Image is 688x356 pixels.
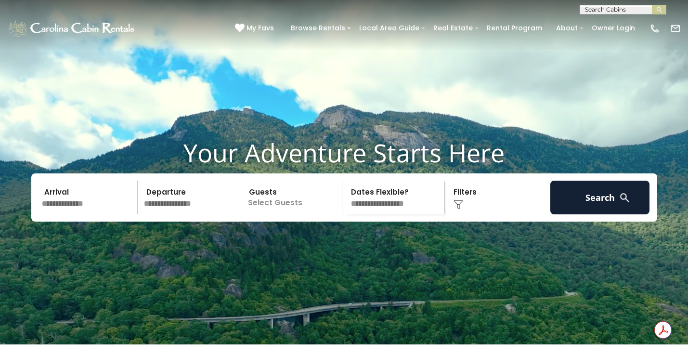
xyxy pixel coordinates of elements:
h1: Your Adventure Starts Here [7,138,681,168]
a: My Favs [235,23,276,34]
a: About [551,21,583,36]
a: Owner Login [587,21,640,36]
span: My Favs [247,23,274,33]
img: phone-regular-white.png [649,23,660,34]
a: Browse Rentals [286,21,350,36]
img: White-1-1-2.png [7,19,137,38]
img: filter--v1.png [454,200,463,210]
button: Search [550,181,650,214]
img: search-regular-white.png [619,192,631,204]
a: Rental Program [482,21,547,36]
a: Local Area Guide [354,21,424,36]
img: mail-regular-white.png [670,23,681,34]
a: Real Estate [428,21,478,36]
p: Select Guests [243,181,342,214]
